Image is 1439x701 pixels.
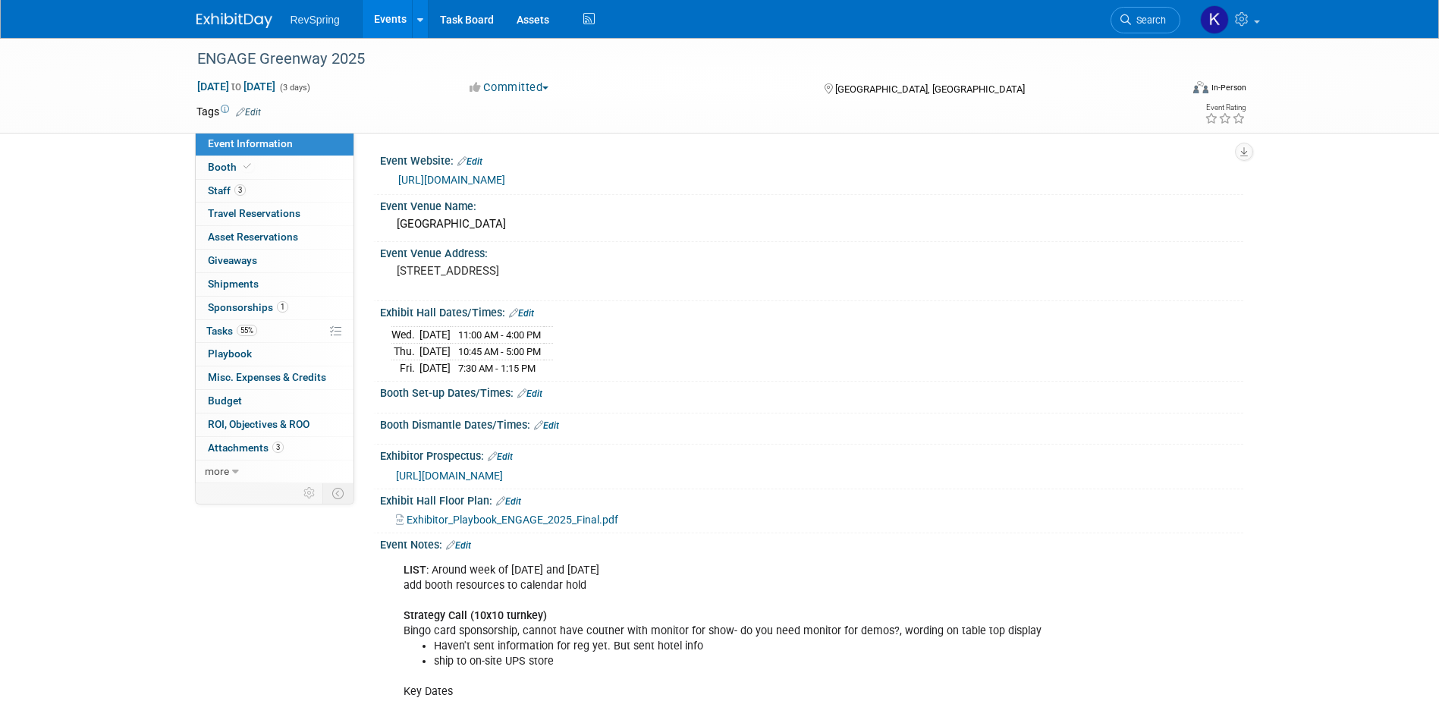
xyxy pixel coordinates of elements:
a: Playbook [196,343,353,366]
div: Event Format [1091,79,1247,102]
span: Event Information [208,137,293,149]
a: more [196,461,353,483]
td: Tags [196,104,261,119]
div: Exhibitor Prospectus: [380,445,1243,464]
a: Search [1111,7,1180,33]
img: Format-Inperson.png [1193,81,1208,93]
td: Fri. [391,360,419,376]
a: Edit [534,420,559,431]
span: to [229,80,243,93]
td: Thu. [391,344,419,360]
a: Edit [509,308,534,319]
td: [DATE] [419,327,451,344]
a: Asset Reservations [196,226,353,249]
span: Playbook [208,347,252,360]
a: Shipments [196,273,353,296]
div: Event Notes: [380,533,1243,553]
span: RevSpring [291,14,340,26]
a: Edit [446,540,471,551]
td: Wed. [391,327,419,344]
div: Booth Dismantle Dates/Times: [380,413,1243,433]
a: Edit [457,156,482,167]
td: [DATE] [419,360,451,376]
a: Exhibitor_Playbook_ENGAGE_2025_Final.pdf [396,514,618,526]
a: Travel Reservations [196,203,353,225]
div: Event Venue Name: [380,195,1243,214]
span: 11:00 AM - 4:00 PM [458,329,541,341]
div: [GEOGRAPHIC_DATA] [391,212,1232,236]
div: Event Rating [1205,104,1246,112]
div: ENGAGE Greenway 2025 [192,46,1158,73]
pre: [STREET_ADDRESS] [397,264,723,278]
a: Tasks55% [196,320,353,343]
a: Budget [196,390,353,413]
td: Toggle Event Tabs [322,483,353,503]
span: more [205,465,229,477]
a: Attachments3 [196,437,353,460]
div: In-Person [1211,82,1246,93]
a: [URL][DOMAIN_NAME] [396,470,503,482]
span: Booth [208,161,254,173]
span: Tasks [206,325,257,337]
div: Event Venue Address: [380,242,1243,261]
div: Exhibit Hall Floor Plan: [380,489,1243,509]
span: Asset Reservations [208,231,298,243]
img: Kelsey Culver [1200,5,1229,34]
span: 7:30 AM - 1:15 PM [458,363,536,374]
span: Search [1131,14,1166,26]
div: Event Website: [380,149,1243,169]
span: Attachments [208,442,284,454]
a: Edit [517,388,542,399]
a: Giveaways [196,250,353,272]
span: Giveaways [208,254,257,266]
li: Haven't sent information for reg yet. But sent hotel info [434,639,1067,654]
span: [GEOGRAPHIC_DATA], [GEOGRAPHIC_DATA] [835,83,1025,95]
span: Staff [208,184,246,196]
span: Sponsorships [208,301,288,313]
a: Misc. Expenses & Credits [196,366,353,389]
span: Budget [208,395,242,407]
img: ExhibitDay [196,13,272,28]
span: Misc. Expenses & Credits [208,371,326,383]
a: Event Information [196,133,353,156]
a: Staff3 [196,180,353,203]
button: Committed [464,80,555,96]
span: 55% [237,325,257,336]
a: [URL][DOMAIN_NAME] [398,174,505,186]
span: 1 [277,301,288,313]
span: ROI, Objectives & ROO [208,418,309,430]
td: [DATE] [419,344,451,360]
a: Booth [196,156,353,179]
a: Edit [236,107,261,118]
span: [DATE] [DATE] [196,80,276,93]
span: (3 days) [278,83,310,93]
span: Exhibitor_Playbook_ENGAGE_2025_Final.pdf [407,514,618,526]
a: Edit [488,451,513,462]
span: 3 [234,184,246,196]
b: Strategy Call (10x10 turnkey) [404,609,547,622]
a: ROI, Objectives & ROO [196,413,353,436]
span: Shipments [208,278,259,290]
b: LIST [404,564,426,577]
div: Booth Set-up Dates/Times: [380,382,1243,401]
span: 3 [272,442,284,453]
li: ship to on-site UPS store [434,654,1067,669]
span: Travel Reservations [208,207,300,219]
i: Booth reservation complete [243,162,251,171]
div: Exhibit Hall Dates/Times: [380,301,1243,321]
a: Sponsorships1 [196,297,353,319]
td: Personalize Event Tab Strip [297,483,323,503]
span: 10:45 AM - 5:00 PM [458,346,541,357]
a: Edit [496,496,521,507]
